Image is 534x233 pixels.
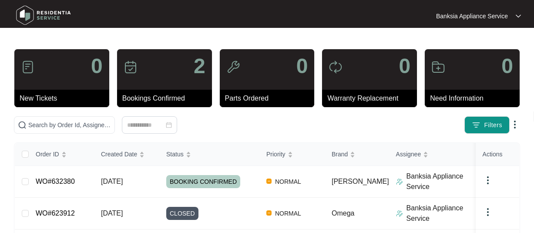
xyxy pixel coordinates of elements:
span: CLOSED [166,207,198,220]
img: icon [226,60,240,74]
img: icon [124,60,138,74]
p: Bookings Confirmed [122,93,212,104]
th: Created Date [94,143,159,166]
span: NORMAL [272,176,305,187]
p: Banksia Appliance Service [406,171,476,192]
img: Vercel Logo [266,210,272,216]
p: Need Information [430,93,520,104]
span: Assignee [396,149,421,159]
p: Banksia Appliance Service [406,203,476,224]
img: dropdown arrow [483,175,493,186]
img: filter icon [472,121,480,129]
th: Assignee [389,143,476,166]
span: NORMAL [272,208,305,219]
p: 2 [194,56,205,77]
span: Status [166,149,184,159]
a: WO#623912 [36,209,75,217]
span: Brand [332,149,348,159]
img: dropdown arrow [510,119,520,130]
button: filter iconFilters [464,116,510,134]
span: BOOKING CONFIRMED [166,175,240,188]
th: Brand [325,143,389,166]
img: search-icon [18,121,27,129]
img: dropdown arrow [516,14,521,18]
th: Priority [259,143,325,166]
p: New Tickets [20,93,109,104]
img: dropdown arrow [483,207,493,217]
img: icon [329,60,343,74]
p: Warranty Replacement [327,93,417,104]
p: 0 [399,56,410,77]
img: Vercel Logo [266,179,272,184]
span: [DATE] [101,209,123,217]
img: residentia service logo [13,2,74,28]
span: Filters [484,121,502,130]
p: 0 [91,56,103,77]
span: Priority [266,149,285,159]
input: Search by Order Id, Assignee Name, Customer Name, Brand and Model [28,120,111,130]
th: Order ID [29,143,94,166]
span: Order ID [36,149,59,159]
img: icon [431,60,445,74]
p: 0 [501,56,513,77]
p: Banksia Appliance Service [436,12,508,20]
span: [DATE] [101,178,123,185]
span: [PERSON_NAME] [332,178,389,185]
img: Assigner Icon [396,178,403,185]
p: 0 [296,56,308,77]
th: Status [159,143,259,166]
p: Parts Ordered [225,93,315,104]
a: WO#632380 [36,178,75,185]
span: Created Date [101,149,137,159]
img: icon [21,60,35,74]
th: Actions [476,143,519,166]
img: Assigner Icon [396,210,403,217]
span: Omega [332,209,354,217]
